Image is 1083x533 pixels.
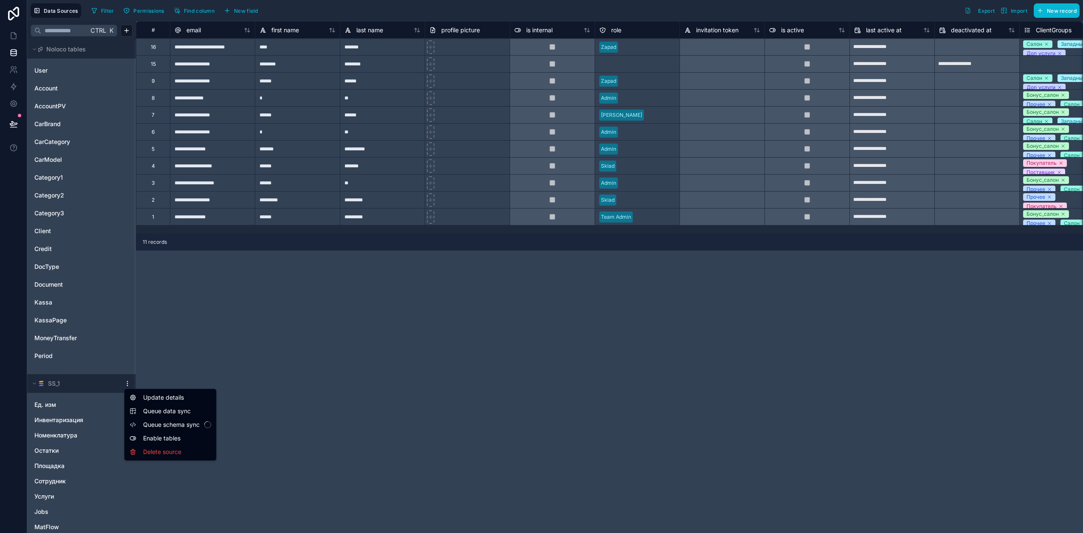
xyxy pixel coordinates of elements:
span: Инвентаризация [34,416,83,424]
span: Площадка [34,462,65,470]
div: Сотрудник [31,474,133,488]
div: Салон [1064,186,1080,193]
span: Услуги [34,492,54,501]
div: CarBrand [31,117,133,131]
div: Zapad [601,77,616,85]
div: Jobs [31,505,133,519]
div: Enable tables [126,431,214,445]
div: [PERSON_NAME] [601,111,642,119]
span: is active [781,26,804,34]
span: Ctrl [90,25,107,36]
div: CarCategory [31,135,133,149]
div: Zapad [601,43,616,51]
span: Filter [101,8,114,14]
span: CarModel [34,155,62,164]
div: 7 [152,112,155,118]
span: Find column [184,8,214,14]
div: Бонус_салон [1027,210,1059,218]
span: first name [271,26,299,34]
div: Client [31,224,133,238]
div: Account [31,82,133,95]
span: Client [34,227,51,235]
div: Покупатель [1027,159,1057,167]
div: Category3 [31,206,133,220]
div: CarModel [31,153,133,166]
div: Credit [31,242,133,256]
div: MoneyTransfer [31,331,133,345]
span: Сотрудник [34,477,66,485]
span: email [186,26,201,34]
div: Document [31,278,133,291]
span: Номенклатура [34,431,77,440]
span: last name [356,26,383,34]
div: Sklad [601,162,615,170]
div: Инвентаризация [31,413,133,427]
div: Поставщик [1027,169,1055,176]
div: Бонус_салон [1027,91,1059,99]
div: Update details [126,391,214,404]
span: New field [234,8,258,14]
span: Noloco tables [46,45,86,54]
span: New record [1047,8,1077,14]
div: Admin [601,128,616,136]
div: DocType [31,260,133,274]
div: Team Admin [601,213,631,221]
span: MoneyTransfer [34,334,77,342]
span: Queue schema sync [143,420,204,429]
span: last active at [866,26,902,34]
div: Доп_услуги [1027,84,1055,91]
span: Account [34,84,58,93]
div: Прочее [1027,152,1045,159]
div: Sklad [601,196,615,204]
span: profile picture [441,26,480,34]
div: Прочее [1027,186,1045,193]
span: MatFlow [34,523,59,531]
div: Остатки [31,444,133,457]
span: is internal [526,26,553,34]
div: Kassa [31,296,133,309]
div: # [143,27,164,33]
div: Бонус_салон [1027,176,1059,184]
div: Category1 [31,171,133,184]
div: Admin [601,94,616,102]
span: K [108,28,114,34]
div: Услуги [31,490,133,503]
div: Бонус_салон [1027,125,1059,133]
div: Delete source [126,445,214,459]
div: User [31,64,133,77]
div: Бонус_салон [1027,108,1059,116]
div: Салон [1027,74,1042,82]
span: Period [34,352,53,360]
div: 1 [152,214,154,220]
div: Площадка [31,459,133,473]
span: ClientGroups [1036,26,1072,34]
div: 16 [151,44,156,51]
div: 2 [152,197,155,203]
div: KassaPage [31,313,133,327]
div: Доп_услуги [1027,50,1055,57]
div: Прочее [1027,193,1045,201]
span: Import [1011,8,1027,14]
div: AccountPV [31,99,133,113]
span: Category1 [34,173,63,182]
div: Салон [1027,118,1042,125]
span: Permissions [133,8,164,14]
div: Category2 [31,189,133,202]
div: Ед. изм [31,398,133,412]
button: Queue schema sync [130,420,211,429]
div: Прочее [1027,101,1045,108]
div: 8 [152,95,155,102]
div: 6 [152,129,155,135]
div: Салон [1027,40,1042,48]
div: Прочее [1027,220,1045,227]
span: 11 records [143,239,167,245]
div: Салон [1064,135,1080,142]
div: Номенклатура [31,429,133,442]
div: Прочее [1027,135,1045,142]
span: User [34,66,48,75]
div: 3 [152,180,155,186]
span: Остатки [34,446,59,455]
div: Period [31,349,133,363]
div: Бонус_салон [1027,142,1059,150]
div: Покупатель [1027,203,1057,210]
